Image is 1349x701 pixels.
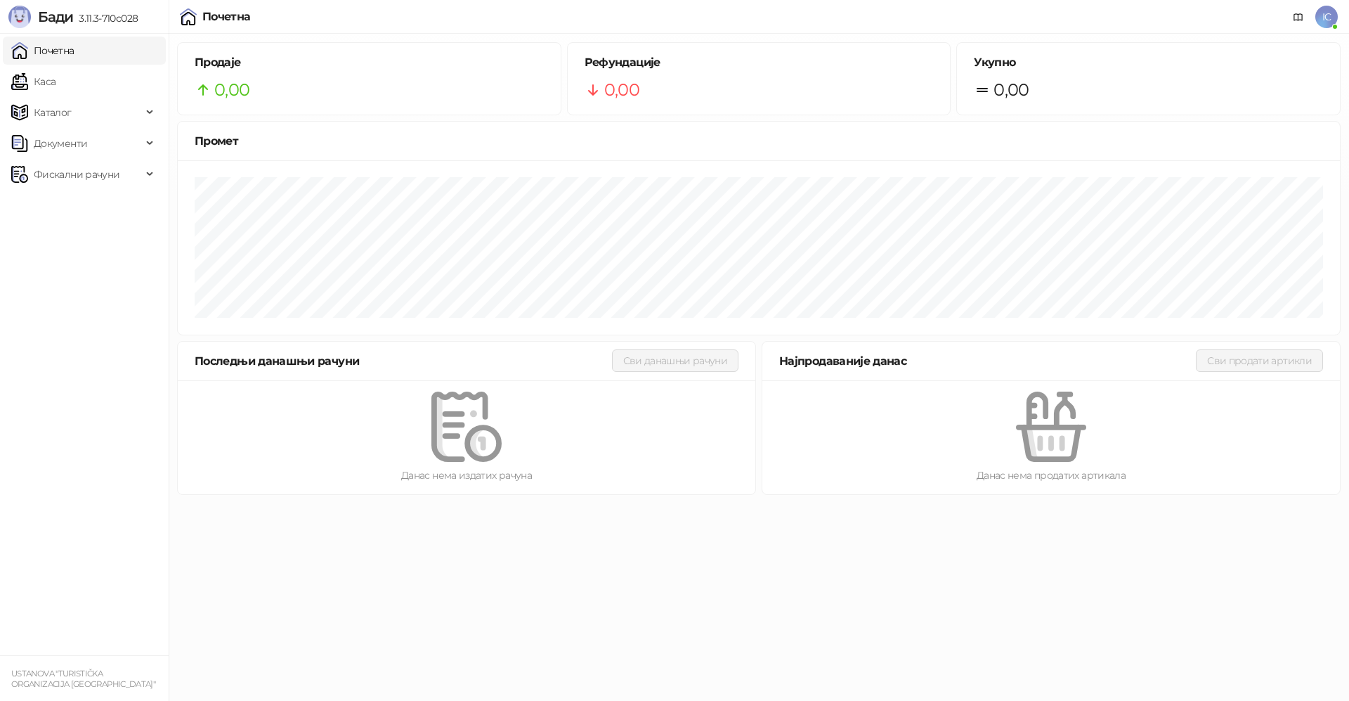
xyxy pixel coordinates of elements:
[214,77,249,103] span: 0,00
[34,160,119,188] span: Фискални рачуни
[1315,6,1338,28] span: IC
[585,54,934,71] h5: Рефундације
[1287,6,1310,28] a: Документација
[195,54,544,71] h5: Продаје
[1196,349,1323,372] button: Сви продати артикли
[993,77,1029,103] span: 0,00
[34,129,87,157] span: Документи
[195,132,1323,150] div: Промет
[73,12,138,25] span: 3.11.3-710c028
[202,11,251,22] div: Почетна
[11,669,155,689] small: USTANOVA "TURISTIČKA ORGANIZACIJA [GEOGRAPHIC_DATA]"
[195,352,612,370] div: Последњи данашњи рачуни
[11,67,56,96] a: Каса
[11,37,74,65] a: Почетна
[34,98,72,127] span: Каталог
[38,8,73,25] span: Бади
[785,468,1317,483] div: Данас нема продатих артикала
[604,77,639,103] span: 0,00
[8,6,31,28] img: Logo
[974,54,1323,71] h5: Укупно
[612,349,738,372] button: Сви данашњи рачуни
[779,352,1196,370] div: Најпродаваније данас
[200,468,733,483] div: Данас нема издатих рачуна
